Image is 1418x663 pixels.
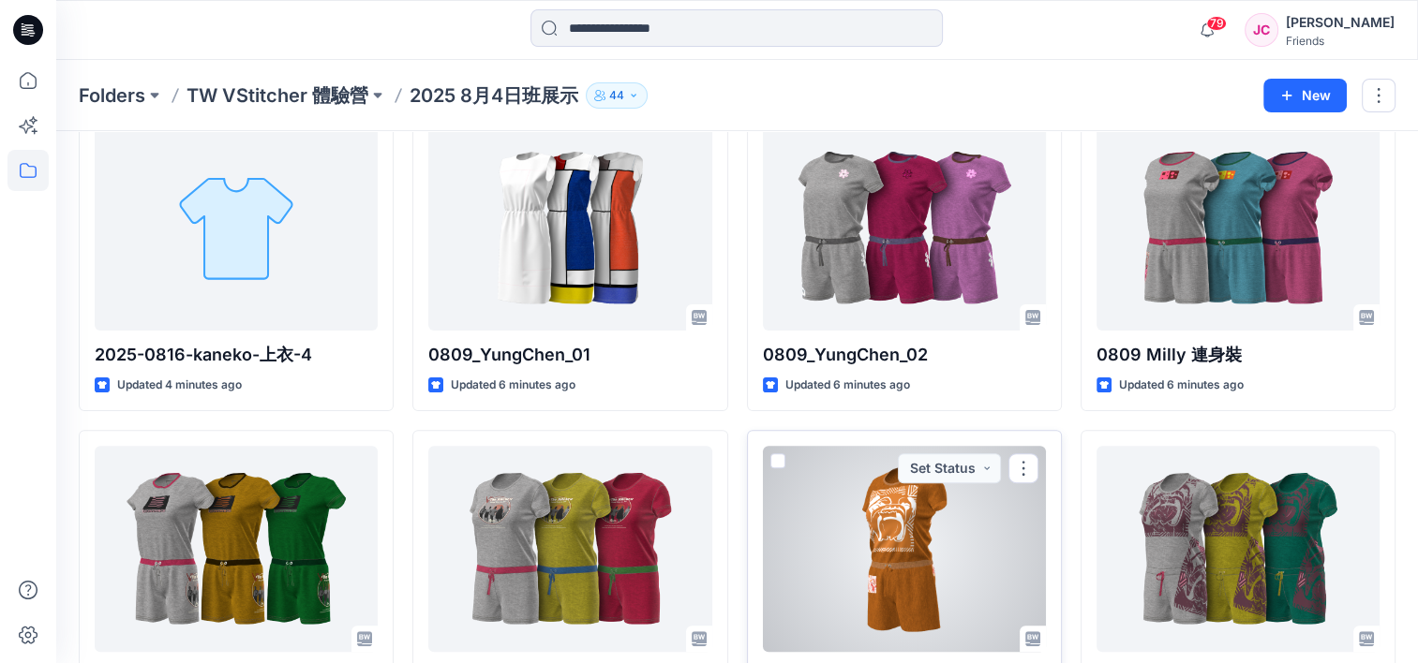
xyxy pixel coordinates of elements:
[763,446,1046,652] a: Jeff Chen Homework20250809
[1097,125,1380,331] a: 0809 Milly 連身裝
[95,342,378,368] p: 2025-0816-kaneko-上衣-4
[763,125,1046,331] a: 0809_YungChen_02
[117,376,242,395] p: Updated 4 minutes ago
[428,342,711,368] p: 0809_YungChen_01
[1286,11,1395,34] div: [PERSON_NAME]
[95,125,378,331] a: 2025-0816-kaneko-上衣-4
[428,125,711,331] a: 0809_YungChen_01
[1206,16,1227,31] span: 79
[410,82,578,109] p: 2025 8月4日班展示
[586,82,648,109] button: 44
[609,85,624,106] p: 44
[1286,34,1395,48] div: Friends
[785,376,910,395] p: Updated 6 minutes ago
[187,82,368,109] a: TW VStitcher 體驗營
[451,376,575,395] p: Updated 6 minutes ago
[428,446,711,652] a: 0816 Doz-1
[79,82,145,109] a: Folders
[763,342,1046,368] p: 0809_YungChen_02
[1097,342,1380,368] p: 0809 Milly 連身裝
[1097,446,1380,652] a: Grace配色3.bw-
[95,446,378,652] a: BASIC ROMPER_許雯雅_250809
[1119,376,1244,395] p: Updated 6 minutes ago
[1263,79,1347,112] button: New
[1245,13,1278,47] div: JC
